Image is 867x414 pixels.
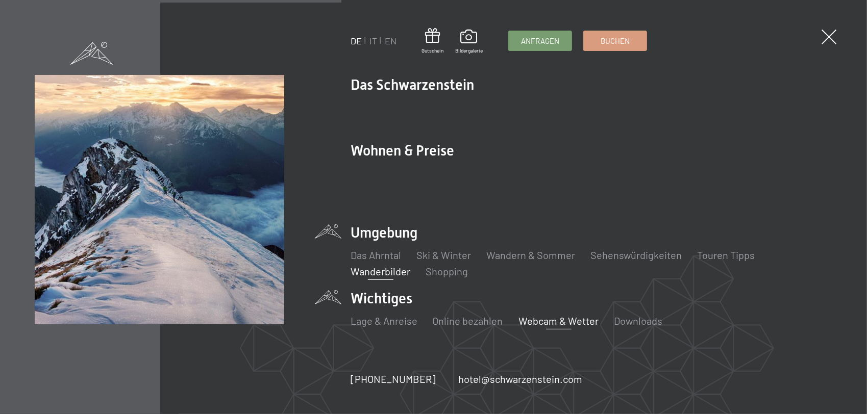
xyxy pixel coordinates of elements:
[416,249,471,261] a: Ski & Winter
[455,30,483,54] a: Bildergalerie
[697,249,755,261] a: Touren Tipps
[614,315,662,327] a: Downloads
[509,31,572,50] a: Anfragen
[433,315,503,327] a: Online bezahlen
[518,315,599,327] a: Webcam & Wetter
[351,373,436,385] span: [PHONE_NUMBER]
[521,36,559,46] span: Anfragen
[351,249,401,261] a: Das Ahrntal
[584,31,647,50] a: Buchen
[422,47,444,54] span: Gutschein
[486,249,575,261] a: Wandern & Sommer
[351,315,417,327] a: Lage & Anreise
[422,28,444,54] a: Gutschein
[458,372,582,386] a: hotel@schwarzenstein.com
[385,35,397,46] a: EN
[590,249,682,261] a: Sehenswürdigkeiten
[369,35,377,46] a: IT
[601,36,630,46] span: Buchen
[426,265,468,277] a: Shopping
[455,47,483,54] span: Bildergalerie
[351,35,362,46] a: DE
[351,372,436,386] a: [PHONE_NUMBER]
[351,265,410,277] a: Wanderbilder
